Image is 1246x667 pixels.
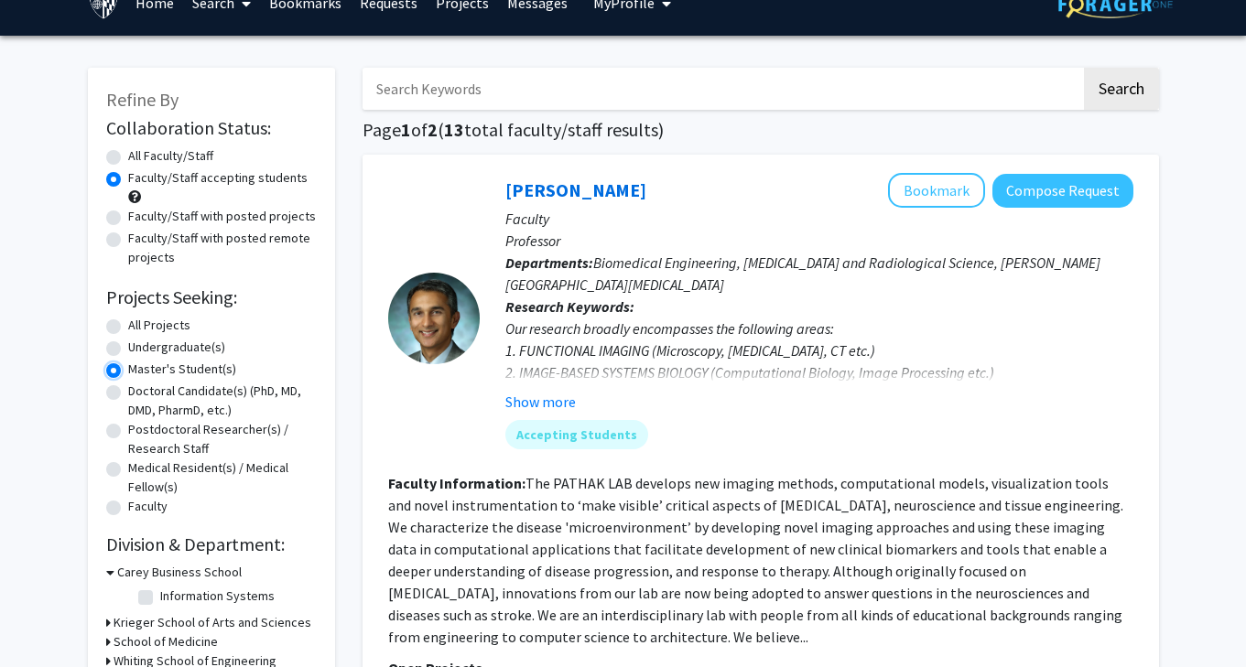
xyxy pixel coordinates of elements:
[505,208,1133,230] p: Faculty
[505,297,634,316] b: Research Keywords:
[505,317,1133,427] div: Our research broadly encompasses the following areas: 1. FUNCTIONAL IMAGING (Microscopy, [MEDICAL...
[14,585,78,653] iframe: Chat
[106,117,317,139] h2: Collaboration Status:
[505,420,648,449] mat-chip: Accepting Students
[128,338,225,357] label: Undergraduate(s)
[114,632,218,651] h3: School of Medicine
[888,173,985,208] button: Add Arvind Pathak to Bookmarks
[128,497,168,516] label: Faculty
[505,253,1100,294] span: Biomedical Engineering, [MEDICAL_DATA] and Radiological Science, [PERSON_NAME][GEOGRAPHIC_DATA][M...
[401,118,411,141] span: 1
[505,253,593,272] b: Departments:
[106,88,179,111] span: Refine By
[363,119,1159,141] h1: Page of ( total faculty/staff results)
[128,146,213,166] label: All Faculty/Staff
[1084,68,1159,110] button: Search
[363,68,1081,110] input: Search Keywords
[160,586,275,606] label: Information Systems
[388,474,525,492] b: Faculty Information:
[128,207,316,226] label: Faculty/Staff with posted projects
[106,533,317,555] h2: Division & Department:
[128,360,236,379] label: Master's Student(s)
[505,178,646,201] a: [PERSON_NAME]
[128,382,317,420] label: Doctoral Candidate(s) (PhD, MD, DMD, PharmD, etc.)
[117,563,242,582] h3: Carey Business School
[992,174,1133,208] button: Compose Request to Arvind Pathak
[114,613,311,632] h3: Krieger School of Arts and Sciences
[128,168,308,188] label: Faculty/Staff accepting students
[388,474,1123,646] fg-read-more: The PATHAK LAB develops new imaging methods, computational models, visualization tools and novel ...
[106,286,317,308] h2: Projects Seeking:
[505,230,1133,252] p: Professor
[128,316,190,335] label: All Projects
[428,118,438,141] span: 2
[128,420,317,458] label: Postdoctoral Researcher(s) / Research Staff
[128,458,317,497] label: Medical Resident(s) / Medical Fellow(s)
[505,391,576,413] button: Show more
[128,229,317,267] label: Faculty/Staff with posted remote projects
[444,118,464,141] span: 13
